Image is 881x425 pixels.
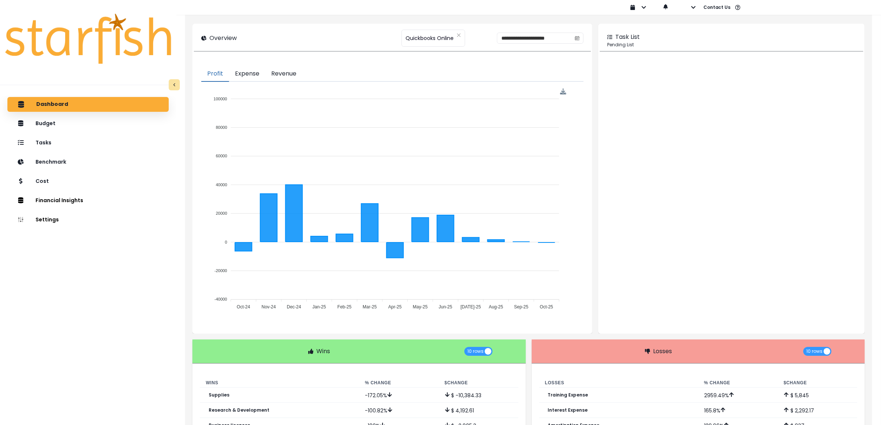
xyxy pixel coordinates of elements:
p: Training Expense [548,392,588,398]
p: Supplies [209,392,229,398]
p: Wins [316,347,330,356]
tspan: 60000 [216,154,227,158]
td: -100.82 % [359,403,438,418]
button: Cost [7,174,169,189]
img: Download Profit [560,88,566,95]
button: Settings [7,212,169,227]
td: 165.8 % [698,403,778,418]
button: Dashboard [7,97,169,112]
th: % Change [698,378,778,388]
th: Wins [200,378,359,388]
th: Losses [539,378,698,388]
tspan: 0 [225,240,227,244]
p: Pending List [607,41,856,48]
button: Tasks [7,135,169,150]
tspan: Feb-25 [337,304,352,309]
button: Budget [7,116,169,131]
tspan: [DATE]-25 [461,304,481,309]
p: Overview [209,34,237,43]
p: Research & Development [209,408,269,413]
tspan: Apr-25 [389,304,402,309]
p: Tasks [36,140,51,146]
td: 2959.49 % [698,388,778,403]
tspan: Jan-25 [313,304,326,309]
td: $ 5,845 [778,388,857,403]
p: Losses [653,347,672,356]
span: Quickbooks Online [406,30,454,46]
p: Budget [36,120,56,127]
tspan: 80000 [216,125,227,130]
p: Interest Expense [548,408,588,413]
p: Task List [615,33,640,41]
tspan: Oct-24 [237,304,250,309]
tspan: Nov-24 [262,304,276,309]
p: Dashboard [36,101,68,108]
span: 10 rows [806,347,823,356]
tspan: Dec-24 [287,304,301,309]
p: Benchmark [36,159,66,165]
button: Revenue [265,66,302,82]
button: Clear [457,31,461,39]
td: $ 2,292.17 [778,403,857,418]
th: $ Change [439,378,518,388]
span: 10 rows [467,347,484,356]
tspan: Sep-25 [514,304,529,309]
div: Menu [560,88,566,95]
tspan: Mar-25 [363,304,377,309]
p: Cost [36,178,49,184]
tspan: Jun-25 [439,304,453,309]
td: -172.05 % [359,388,438,403]
svg: calendar [575,36,580,41]
td: $ 4,192.61 [439,403,518,418]
button: Benchmark [7,155,169,170]
svg: close [457,33,461,37]
button: Financial Insights [7,193,169,208]
button: Expense [229,66,265,82]
button: Profit [201,66,229,82]
th: $ Change [778,378,857,388]
tspan: May-25 [413,304,428,309]
tspan: -20000 [215,268,227,273]
tspan: Oct-25 [540,304,554,309]
td: $ -10,384.33 [439,388,518,403]
tspan: 20000 [216,211,227,215]
th: % Change [359,378,438,388]
tspan: 100000 [213,97,227,101]
tspan: 40000 [216,183,227,187]
tspan: -40000 [215,297,227,302]
tspan: Aug-25 [489,304,504,309]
